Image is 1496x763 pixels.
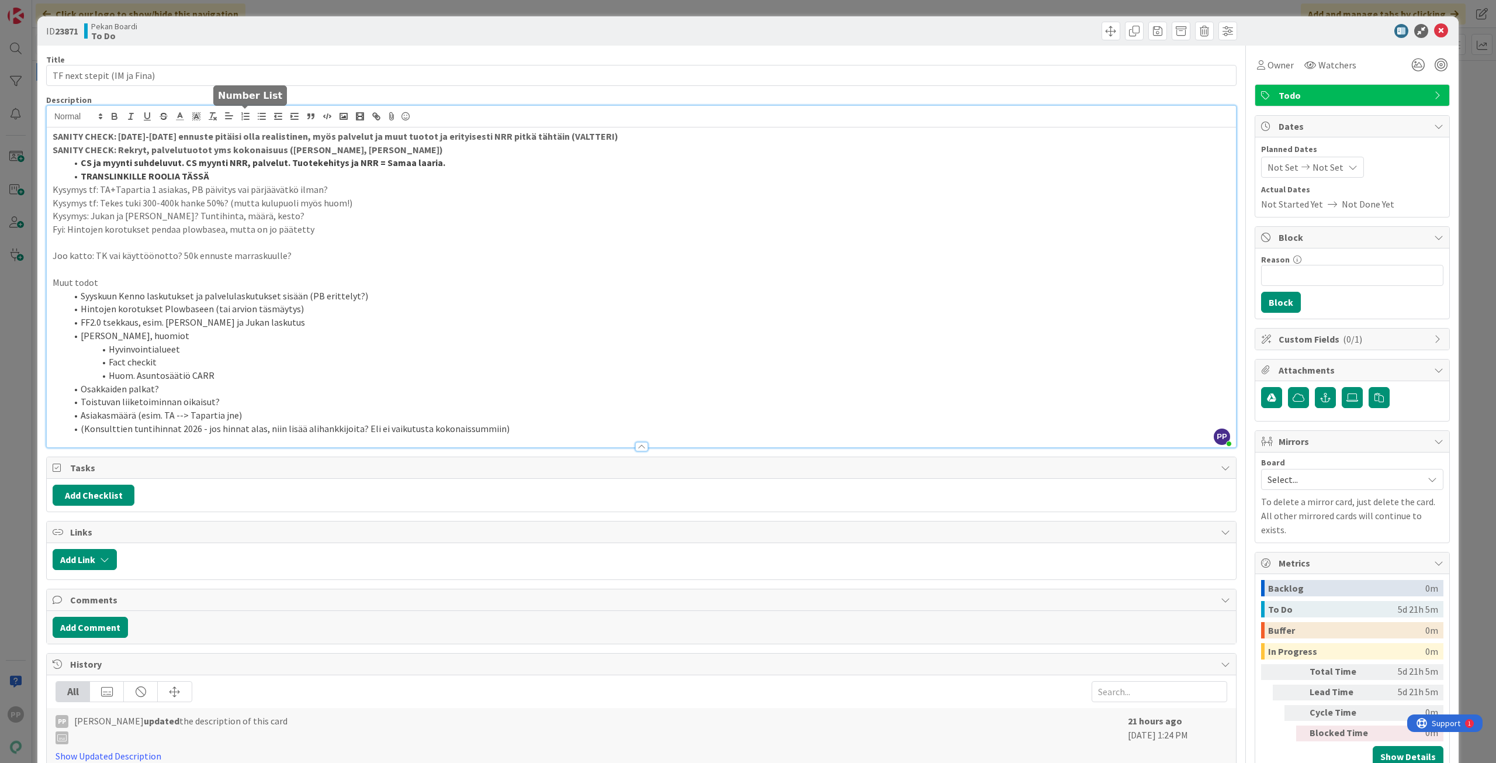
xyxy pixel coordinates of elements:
li: Toistuvan liiketoiminnan oikaisut? [67,395,1230,409]
button: Add Link [53,549,117,570]
span: Owner [1268,58,1294,72]
b: To Do [91,31,137,40]
li: FF2.0 tsekkaus, esim. [PERSON_NAME] ja Jukan laskutus [67,316,1230,329]
span: ( 0/1 ) [1343,333,1362,345]
button: Add Comment [53,617,128,638]
label: Reason [1261,254,1290,265]
li: Huom. Asuntosäätiö CARR [67,369,1230,382]
input: type card name here... [46,65,1237,86]
b: 21 hours ago [1128,715,1182,727]
span: Comments [70,593,1215,607]
li: Syyskuun Kenno laskutukset ja palvelulaskutukset sisään (PB erittelyt?) [67,289,1230,303]
span: History [70,657,1215,671]
span: Attachments [1279,363,1428,377]
span: PP [1214,429,1230,445]
span: [PERSON_NAME] the description of this card [74,714,288,744]
div: In Progress [1268,643,1425,660]
span: Dates [1279,119,1428,133]
span: Actual Dates [1261,184,1443,196]
a: Show Updated Description [56,750,161,762]
b: updated [144,715,179,727]
div: 5d 21h 5m [1379,664,1438,680]
span: Select... [1268,471,1417,488]
li: Fact checkit [67,355,1230,369]
span: Mirrors [1279,434,1428,448]
div: [DATE] 1:24 PM [1128,714,1227,763]
li: Asiakasmäärä (esim. TA --> Tapartia jne) [67,409,1230,422]
li: Hintojen korotukset Plowbaseen (tai arvion täsmäytys) [67,302,1230,316]
label: Title [46,54,65,65]
button: Block [1261,292,1301,313]
div: Lead Time [1310,685,1374,700]
span: Todo [1279,88,1428,102]
div: 5d 21h 5m [1379,685,1438,700]
li: (Konsulttien tuntihinnat 2026 - jos hinnat alas, niin lisää alihankkijoita? Eli ei vaikutusta kok... [67,422,1230,436]
span: Not Done Yet [1342,197,1394,211]
strong: CS ja myynti suhdeluvut. CS myynti NRR, palvelut. Tuotekehitys ja NRR = Samaa laaria. [81,157,445,168]
div: 0m [1379,726,1438,741]
span: Tasks [70,461,1215,475]
span: Watchers [1318,58,1356,72]
span: Planned Dates [1261,143,1443,156]
strong: TRANSLINKILLE ROOLIA TÄSSÄ [81,170,209,182]
div: 0m [1379,705,1438,721]
p: Kysymys tf: TA+Tapartia 1 asiakas, PB päivitys vai pärjäävätkö ilman? [53,183,1230,196]
span: Block [1279,230,1428,244]
div: 5d 21h 5m [1398,601,1438,617]
span: Pekan Boardi [91,22,137,31]
span: Custom Fields [1279,332,1428,346]
div: Buffer [1268,622,1425,638]
div: 0m [1425,643,1438,660]
input: Search... [1092,681,1227,702]
p: Kysymys: Jukan ja [PERSON_NAME]? Tuntihinta, määrä, kesto? [53,209,1230,223]
h5: Number List [218,90,282,101]
span: ID [46,24,78,38]
span: Description [46,95,92,105]
div: 0m [1425,622,1438,638]
p: To delete a mirror card, just delete the card. All other mirrored cards will continue to exists. [1261,495,1443,537]
div: Blocked Time [1310,726,1374,741]
div: Backlog [1268,580,1425,596]
span: Metrics [1279,556,1428,570]
p: Fyi: Hintojen korotukset pendaa plowbasea, mutta on jo päätetty [53,223,1230,236]
p: Muut todot [53,276,1230,289]
div: 0m [1425,580,1438,596]
span: Support [25,2,53,16]
span: Not Set [1313,160,1343,174]
span: Links [70,525,1215,539]
p: Joo katto: TK vai käyttöönotto? 50k ennuste marraskuulle? [53,249,1230,263]
div: PP [56,715,68,728]
div: 1 [61,5,64,14]
li: [PERSON_NAME], huomiot [67,329,1230,343]
div: Total Time [1310,664,1374,680]
b: 23871 [55,25,78,37]
span: Not Started Yet [1261,197,1323,211]
li: Osakkaiden palkat? [67,382,1230,396]
button: Add Checklist [53,485,134,506]
div: To Do [1268,601,1398,617]
div: Cycle Time [1310,705,1374,721]
span: Board [1261,458,1285,467]
strong: SANITY CHECK: [DATE]-[DATE] ennuste pitäisi olla realistinen, myös palvelut ja muut tuotot ja eri... [53,130,618,142]
div: All [56,682,90,702]
span: Not Set [1268,160,1298,174]
li: Hyvinvointialueet [67,343,1230,356]
p: Kysymys tf: Tekes tuki 300-400k hanke 50%? (mutta kulupuoli myös huom!) [53,196,1230,210]
strong: SANITY CHECK: Rekryt, palvelutuotot yms kokonaisuus ([PERSON_NAME], [PERSON_NAME]) [53,144,443,156]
